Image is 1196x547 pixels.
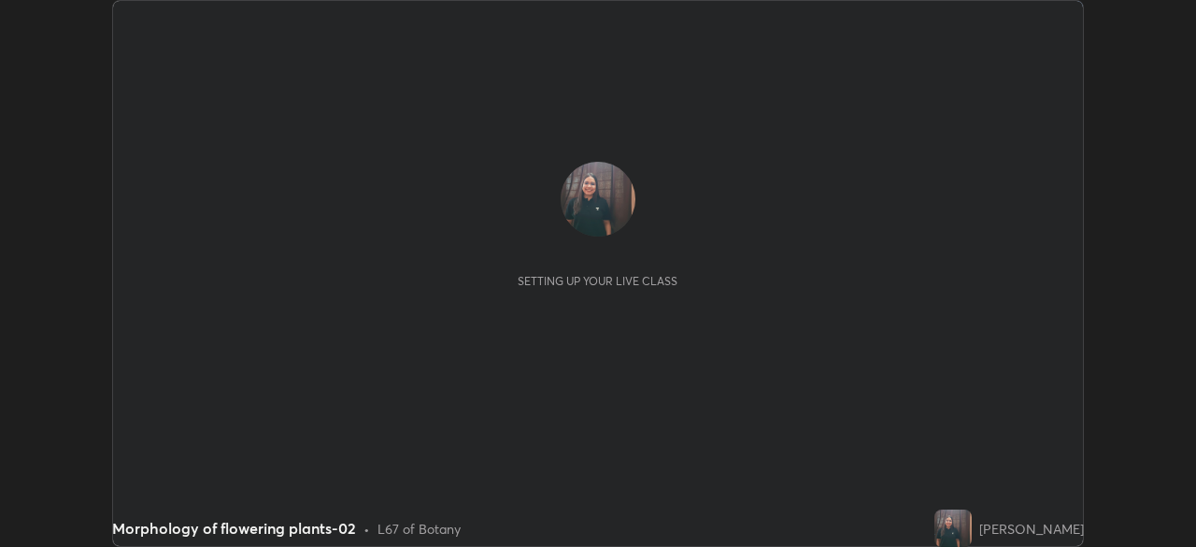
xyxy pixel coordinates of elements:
[934,510,972,547] img: 815e494cd96e453d976a72106007bfc6.jpg
[112,517,356,540] div: Morphology of flowering plants-02
[377,519,461,539] div: L67 of Botany
[561,162,635,237] img: 815e494cd96e453d976a72106007bfc6.jpg
[979,519,1084,539] div: [PERSON_NAME]
[363,519,370,539] div: •
[518,274,677,288] div: Setting up your live class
